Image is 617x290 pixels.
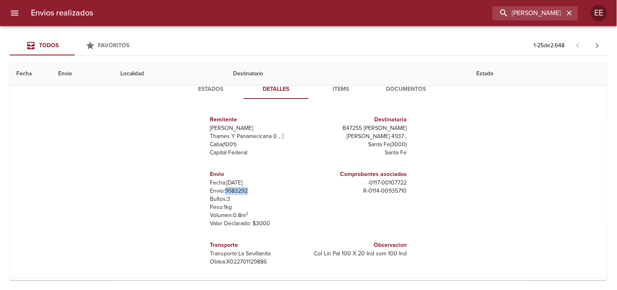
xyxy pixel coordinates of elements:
[591,5,607,21] div: EE
[312,241,407,250] h6: Observacion
[249,84,304,94] span: Detalles
[183,84,239,94] span: Estados
[10,62,52,86] th: Fecha
[312,170,407,179] h6: Comprobantes asociados
[210,241,305,250] h6: Transporte
[52,62,114,86] th: Envio
[210,179,305,187] p: Fecha: [DATE]
[39,42,59,49] span: Todos
[493,6,564,20] input: buscar
[312,115,407,124] h6: Destinatario
[210,124,305,132] p: [PERSON_NAME]
[114,62,227,86] th: Localidad
[210,187,305,195] p: Envío: 9583292
[379,84,434,94] span: Documentos
[210,220,305,228] p: Valor Declarado: $ 3000
[312,179,407,187] p: - 0117 - 00107722
[470,62,607,86] th: Estado
[210,132,305,141] p: Thames Y Panamericana 0 ,  
[591,5,607,21] div: Abrir información de usuario
[210,149,305,157] p: Capital Federal
[179,79,439,99] div: Tabs detalle de guia
[568,41,588,49] span: Pagina anterior
[210,115,305,124] h6: Remitente
[312,124,407,132] p: B47255 [PERSON_NAME]
[312,149,407,157] p: Santa Fe
[210,250,305,258] p: Transporte: La Sevillanita
[312,132,407,141] p: [PERSON_NAME] 4937 ,
[312,250,407,258] p: Col Lin Pal 100 X 20 Ind som 100 Ind
[588,36,607,55] span: Pagina siguiente
[314,84,369,94] span: Items
[312,141,407,149] p: Santa Fe ( 3000 )
[246,211,249,216] sup: 3
[210,170,305,179] h6: Envio
[210,258,305,266] p: Oblea: X022701129886
[210,141,305,149] p: Caba ( 1001 )
[5,3,24,23] button: menu
[210,195,305,203] p: Bultos: 3
[98,42,130,49] span: Favoritos
[312,187,407,195] p: R - 0114 - 00935710
[31,7,93,20] h6: Envios realizados
[10,36,140,55] div: Tabs Envios
[210,211,305,220] p: Volumen: 0.8 m
[534,42,565,50] p: 1 - 25 de 2.648
[227,62,470,86] th: Destinatario
[210,203,305,211] p: Peso: 1 kg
